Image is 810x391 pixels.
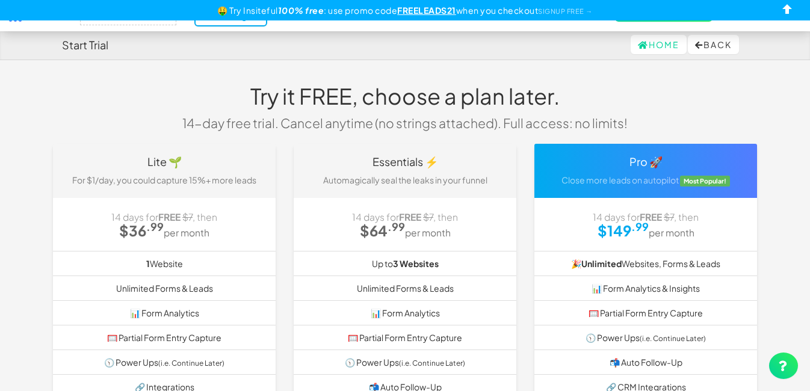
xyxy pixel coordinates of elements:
[53,349,276,375] li: 🕥 Power Ups
[680,176,731,186] span: Most Popular!
[399,211,421,223] strong: FREE
[119,221,164,239] strong: $36
[405,227,451,238] small: per month
[534,251,757,276] li: 🎉 Websites, Forms & Leads
[649,227,694,238] small: per month
[294,251,516,276] li: Up to
[164,227,209,238] small: per month
[534,349,757,375] li: 📬 Auto Follow-Up
[303,156,507,168] h4: Essentials ⚡
[538,7,593,15] a: SIGNUP FREE →
[158,211,181,223] strong: FREE
[62,156,267,168] h4: Lite 🌱
[423,211,433,223] strike: $7
[393,258,439,269] b: 3 Websites
[598,221,649,239] strong: $149
[534,325,757,350] li: 🕥 Power Ups
[53,325,276,350] li: 🥅 Partial Form Entry Capture
[53,276,276,301] li: Unlimited Forms & Leads
[146,220,164,233] sup: .99
[534,276,757,301] li: 📊 Form Analytics & Insights
[631,220,649,233] sup: .99
[534,300,757,325] li: 🥅 Partial Form Entry Capture
[294,349,516,375] li: 🕥 Power Ups
[360,221,405,239] strong: $64
[62,174,267,186] p: For $1/day, you could capture 15%+ more leads
[388,220,405,233] sup: .99
[664,211,674,223] strike: $7
[146,258,150,269] b: 1
[182,211,193,223] strike: $7
[397,5,456,16] u: FREELEADS21
[158,359,224,368] small: (i.e. Continue Later)
[62,39,108,51] h4: Start Trial
[688,35,739,54] button: Back
[173,114,637,132] p: 14-day free trial. Cancel anytime (no strings attached). Full access: no limits!
[53,251,276,276] li: Website
[53,300,276,325] li: 📊 Form Analytics
[294,300,516,325] li: 📊 Form Analytics
[173,84,637,108] h1: Try it FREE, choose a plan later.
[303,174,507,186] p: Automagically seal the leaks in your funnel
[561,174,679,185] span: Close more leads on autopilot
[399,359,465,368] small: (i.e. Continue Later)
[593,211,699,223] span: 14 days for , then
[294,276,516,301] li: Unlimited Forms & Leads
[581,258,622,269] strong: Unlimited
[294,325,516,350] li: 🥅 Partial Form Entry Capture
[640,334,706,343] small: (i.e. Continue Later)
[543,156,748,168] h4: Pro 🚀
[111,211,217,223] span: 14 days for , then
[352,211,458,223] span: 14 days for , then
[631,35,687,54] a: Home
[640,211,662,223] strong: FREE
[278,5,324,16] b: 100% free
